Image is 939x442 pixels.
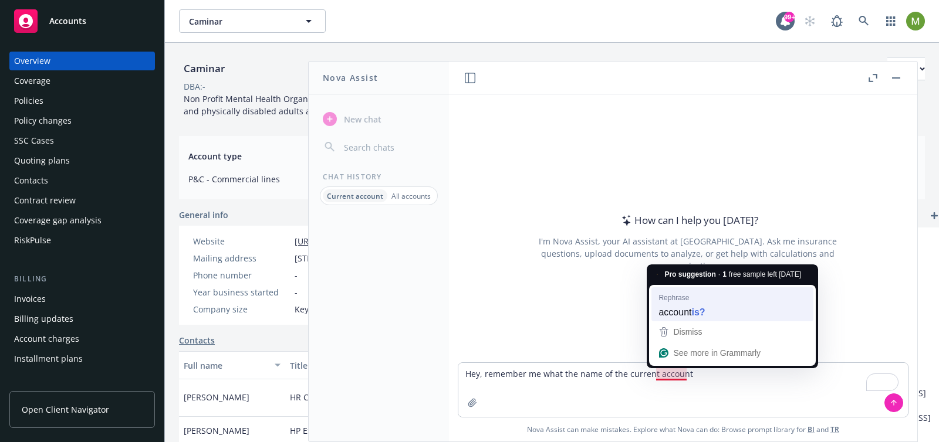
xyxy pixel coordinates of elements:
span: - [295,286,298,298]
div: Title [290,359,374,372]
span: Caminar [189,15,291,28]
a: Search [852,9,876,33]
div: Coverage [14,72,50,90]
div: Policies [14,91,43,110]
input: Search chats [342,139,435,155]
textarea: To enrich screen reader interactions, please activate Accessibility in Grammarly extension settings [458,363,908,417]
div: How can I help you [DATE]? [618,213,758,228]
a: Policy changes [9,111,155,130]
span: Non Profit Mental Health Organization- [DOMAIN_NAME]. 98% Gov't Funded- See attached spreadsheet ... [184,93,691,117]
div: I'm Nova Assist, your AI assistant at [GEOGRAPHIC_DATA]. Ask me insurance questions, upload docum... [523,235,853,272]
div: Account charges [14,329,79,348]
h1: Nova Assist [323,72,378,84]
a: Policies [9,91,155,110]
a: Quoting plans [9,151,155,170]
span: [PERSON_NAME] [184,391,249,403]
a: Billing updates [9,310,155,328]
a: Contacts [179,334,215,346]
span: General info [179,209,228,221]
span: - [295,269,298,281]
div: DBA: - [184,80,205,93]
a: Contacts [9,171,155,190]
a: TR [830,424,839,434]
div: Company size [193,303,290,315]
span: [PERSON_NAME] [184,424,249,437]
a: Coverage gap analysis [9,211,155,230]
div: Caminar [179,61,229,76]
button: Full name [179,351,285,379]
div: Contacts [14,171,48,190]
a: Report a Bug [825,9,849,33]
div: Mailing address [193,252,290,264]
span: Accounts [49,16,86,26]
div: Actions [887,57,925,80]
a: Start snowing [798,9,822,33]
a: RiskPulse [9,231,155,250]
div: Full name [184,359,268,372]
span: New chat [342,113,381,125]
div: Quoting plans [14,151,70,170]
a: Overview [9,52,155,70]
div: RiskPulse [14,231,51,250]
a: Account charges [9,329,155,348]
a: Installment plans [9,349,155,368]
span: Open Client Navigator [22,403,109,416]
span: P&C - Commercial lines [188,173,311,185]
div: Billing updates [14,310,73,328]
p: Current account [327,191,383,201]
a: BI [808,424,815,434]
span: HP Exec Director [290,424,354,437]
button: New chat [318,108,440,130]
a: SSC Cases [9,131,155,150]
div: Website [193,235,290,247]
div: Installment plans [14,349,83,368]
a: [URL][DOMAIN_NAME] [295,236,383,247]
span: Key [295,303,309,315]
span: Account type [188,150,311,162]
span: [STREET_ADDRESS] [295,252,369,264]
div: Phone number [193,269,290,281]
span: HR Coordinator [290,391,350,403]
div: Contract review [14,191,76,210]
div: SSC Cases [14,131,54,150]
div: Overview [14,52,50,70]
a: Switch app [879,9,903,33]
a: Invoices [9,290,155,308]
p: All accounts [391,191,431,201]
div: 99+ [784,12,795,22]
div: Year business started [193,286,290,298]
div: Coverage gap analysis [14,211,102,230]
button: Caminar [179,9,326,33]
a: Coverage [9,72,155,90]
span: Nova Assist can make mistakes. Explore what Nova can do: Browse prompt library for and [527,417,839,441]
div: Billing [9,273,155,285]
button: Actions [887,57,925,80]
div: Invoices [14,290,46,308]
a: Accounts [9,5,155,38]
div: Chat History [309,172,449,182]
a: Contract review [9,191,155,210]
div: Policy changes [14,111,72,130]
button: Title [285,351,391,379]
img: photo [906,12,925,30]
